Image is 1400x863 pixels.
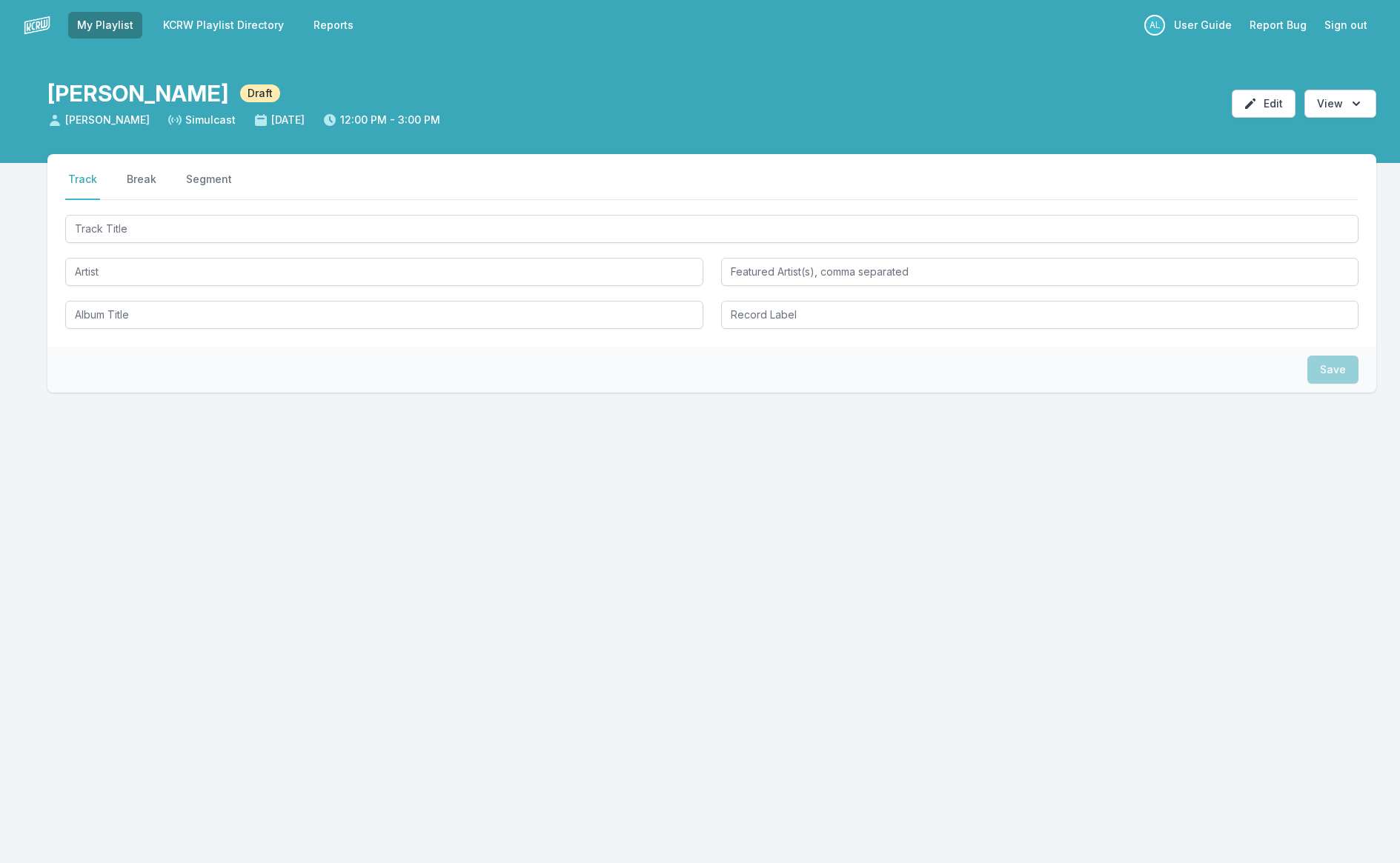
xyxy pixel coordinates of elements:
[65,172,100,200] button: Track
[721,301,1359,329] input: Record Label
[124,172,159,200] button: Break
[183,172,235,200] button: Segment
[68,12,142,39] a: My Playlist
[1241,12,1316,39] a: Report Bug
[65,258,703,286] input: Artist
[305,12,362,39] a: Reports
[1304,90,1376,118] button: Open options
[1232,90,1296,118] button: Edit
[65,301,703,329] input: Album Title
[240,84,280,102] span: Draft
[167,113,236,127] span: Simulcast
[253,113,305,127] span: [DATE]
[1316,12,1376,39] button: Sign out
[1307,356,1358,384] button: Save
[1144,15,1165,36] p: Anne Litt
[721,258,1359,286] input: Featured Artist(s), comma separated
[322,113,440,127] span: 12:00 PM - 3:00 PM
[47,113,150,127] span: [PERSON_NAME]
[1165,12,1241,39] a: User Guide
[47,80,228,107] h1: [PERSON_NAME]
[154,12,293,39] a: KCRW Playlist Directory
[24,12,50,39] img: logo-white-87cec1fa9cbef997252546196dc51331.png
[65,215,1358,243] input: Track Title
